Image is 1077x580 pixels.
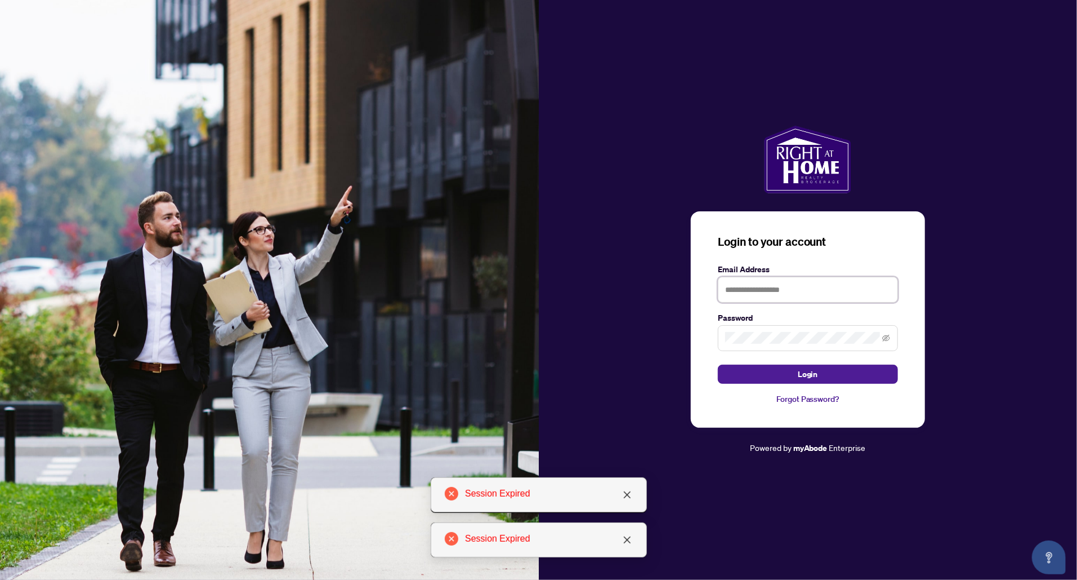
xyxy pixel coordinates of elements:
span: close-circle [445,532,458,546]
h3: Login to your account [718,234,898,250]
span: eye-invisible [882,334,890,342]
div: Session Expired [465,487,633,501]
a: Forgot Password? [718,393,898,405]
span: close [623,490,632,499]
span: close [623,535,632,544]
a: Close [621,534,633,546]
span: Powered by [750,442,792,453]
a: myAbode [793,442,828,454]
span: close-circle [445,487,458,501]
a: Close [621,489,633,501]
label: Password [718,312,898,324]
div: Session Expired [465,532,633,546]
label: Email Address [718,263,898,276]
span: Enterprise [829,442,866,453]
button: Login [718,365,898,384]
button: Open asap [1032,541,1066,574]
span: Login [798,365,818,383]
img: ma-logo [764,126,851,193]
